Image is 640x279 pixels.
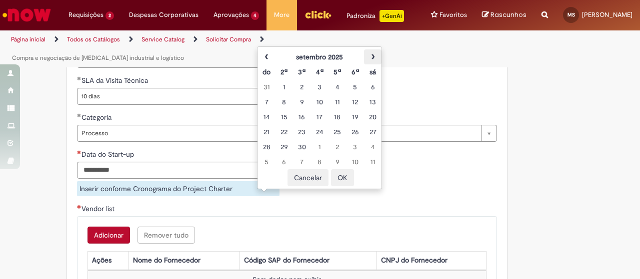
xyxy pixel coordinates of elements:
div: 06 September 2025 Saturday [278,157,290,167]
th: Quarta-feira [311,64,328,79]
div: 12 August 2025 Tuesday [348,97,361,107]
div: 08 August 2025 Friday [278,97,290,107]
div: 31 July 2025 Thursday [260,82,272,92]
th: Segunda-feira [275,64,293,79]
div: 09 August 2025 Saturday [295,97,308,107]
div: 06 August 2025 Wednesday [366,82,379,92]
div: 05 August 2025 Tuesday [348,82,361,92]
div: 16 August 2025 Saturday [295,112,308,122]
span: Favoritos [439,10,467,20]
div: 11 September 2025 Thursday [366,157,379,167]
th: setembro 2025. Alternar mês [275,49,364,64]
div: 01 August 2025 Friday [278,82,290,92]
th: Mês anterior [257,49,275,64]
span: 2 [105,11,114,20]
img: click_logo_yellow_360x200.png [304,7,331,22]
th: Código SAP do Fornecedor [239,251,376,270]
div: 07 September 2025 Sunday [295,157,308,167]
button: Cancelar [287,169,328,186]
span: Obrigatório Preenchido [77,76,81,80]
span: Despesas Corporativas [129,10,198,20]
a: Rascunhos [482,10,526,20]
div: 04 September 2025 Thursday [366,142,379,152]
th: CNPJ do Fornecedor [377,251,486,270]
div: 23 August 2025 Saturday [295,127,308,137]
th: Ações [87,251,128,270]
div: 30 August 2025 Saturday [295,142,308,152]
span: Processo [81,125,259,141]
div: 08 September 2025 Monday [313,157,326,167]
div: 03 August 2025 Sunday [313,82,326,92]
div: 02 August 2025 Saturday [295,82,308,92]
span: [PERSON_NAME] [582,10,632,19]
a: Solicitar Compra [206,35,251,43]
div: 01 September 2025 Monday [313,142,326,152]
th: Sexta-feira [346,64,363,79]
div: 03 September 2025 Wednesday [348,142,361,152]
div: 11 August 2025 Monday [331,97,343,107]
span: Data do Start-up [81,150,136,159]
div: 09 September 2025 Tuesday [331,157,343,167]
button: Add a row for Vendor list [87,227,130,244]
span: Obrigatório Preenchido [77,113,81,117]
span: Vendor list [81,204,116,213]
a: Página inicial [11,35,45,43]
div: 15 August 2025 Friday [278,112,290,122]
div: 24 August 2025 Sunday [313,127,326,137]
div: 02 September 2025 Tuesday [331,142,343,152]
div: 21 August 2025 Thursday [260,127,272,137]
a: Service Catalog [141,35,184,43]
div: 22 August 2025 Friday [278,127,290,137]
div: 19 August 2025 Tuesday [348,112,361,122]
div: Escolher data [257,46,382,189]
span: 10 dias [81,88,259,104]
span: SLA da Visita Técnica [81,76,150,85]
th: Nome do Fornecedor [128,251,239,270]
div: 20 August 2025 Wednesday [366,112,379,122]
div: 26 August 2025 Tuesday [348,127,361,137]
span: 4 [251,11,259,20]
th: Sábado [364,64,381,79]
span: Necessários [77,205,81,209]
div: 25 August 2025 Monday [331,127,343,137]
span: Categoria [81,113,113,122]
div: 05 September 2025 Friday [260,157,272,167]
span: MS [567,11,575,18]
th: Terça-feira [293,64,310,79]
div: 10 August 2025 Sunday [313,97,326,107]
a: Compra e negociação de [MEDICAL_DATA] industrial e logístico [12,54,184,62]
div: 17 August 2025 Sunday [313,112,326,122]
button: OK [331,169,354,186]
th: Domingo [257,64,275,79]
p: +GenAi [379,10,404,22]
div: 29 August 2025 Friday [278,142,290,152]
span: 10 dias [299,125,476,141]
div: 28 August 2025 Thursday [260,142,272,152]
span: Rascunhos [490,10,526,19]
input: Data do Start-up [77,162,264,179]
div: 07 August 2025 Thursday [260,97,272,107]
span: More [274,10,289,20]
div: 04 August 2025 Monday [331,82,343,92]
a: Todos os Catálogos [67,35,120,43]
div: Inserir conforme Cronograma do Project Charter [77,181,279,196]
span: Aprovações [213,10,249,20]
ul: Trilhas de página [7,30,419,67]
div: 27 August 2025 Wednesday [366,127,379,137]
th: Quinta-feira [328,64,346,79]
div: 10 September 2025 Wednesday [348,157,361,167]
div: 13 August 2025 Wednesday [366,97,379,107]
div: 18 August 2025 Monday [331,112,343,122]
div: 14 August 2025 Thursday [260,112,272,122]
img: ServiceNow [1,5,52,25]
div: Padroniza [346,10,404,22]
span: Requisições [68,10,103,20]
th: Próximo mês [364,49,381,64]
span: Necessários [77,150,81,154]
